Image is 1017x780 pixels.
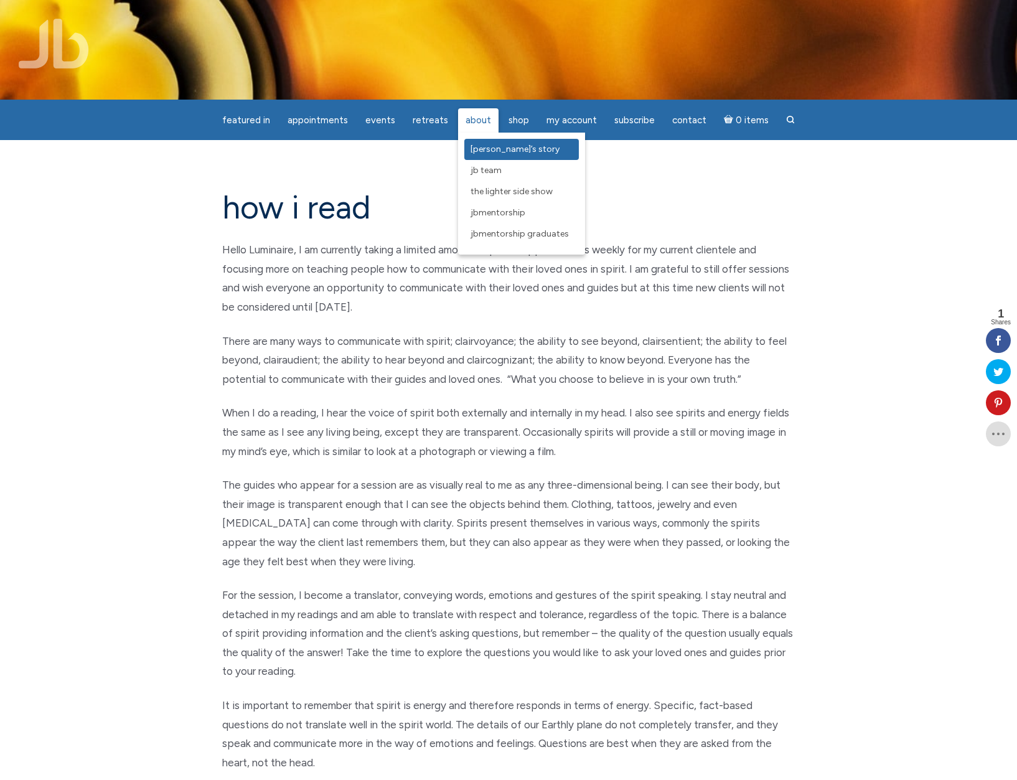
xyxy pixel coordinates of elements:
a: Cart0 items [716,107,776,133]
i: Cart [724,115,736,126]
a: featured in [215,108,278,133]
h1: how i read [222,190,795,225]
span: Events [365,115,395,126]
span: Appointments [288,115,348,126]
a: Retreats [405,108,456,133]
a: Contact [665,108,714,133]
span: JBMentorship Graduates [471,228,569,239]
p: There are many ways to communicate with spirit; clairvoyance; the ability to see beyond, clairsen... [222,332,795,389]
p: When I do a reading, I hear the voice of spirit both externally and internally in my head. I also... [222,403,795,461]
a: JB Team [464,160,579,181]
span: Shares [991,319,1011,326]
a: JBMentorship Graduates [464,223,579,245]
p: The guides who appear for a session are as visually real to me as any three-dimensional being. I ... [222,476,795,571]
span: The Lighter Side Show [471,186,553,197]
span: Shop [508,115,529,126]
a: JBMentorship [464,202,579,223]
p: Hello Luminaire, I am currently taking a limited amount of phone appointments weekly for my curre... [222,240,795,316]
a: Subscribe [607,108,662,133]
a: The Lighter Side Show [464,181,579,202]
span: Retreats [413,115,448,126]
a: Appointments [280,108,355,133]
span: JB Team [471,165,502,176]
span: Subscribe [614,115,655,126]
span: JBMentorship [471,207,525,218]
a: Events [358,108,403,133]
span: Contact [672,115,706,126]
span: My Account [546,115,597,126]
a: [PERSON_NAME]’s Story [464,139,579,160]
span: featured in [222,115,270,126]
span: About [466,115,491,126]
p: For the session, I become a translator, conveying words, emotions and gestures of the spirit spea... [222,586,795,681]
a: My Account [539,108,604,133]
a: Shop [501,108,537,133]
a: About [458,108,499,133]
span: 1 [991,308,1011,319]
span: 0 items [736,116,769,125]
img: Jamie Butler. The Everyday Medium [19,19,89,68]
span: [PERSON_NAME]’s Story [471,144,560,154]
p: It is important to remember that spirit is energy and therefore responds in terms of energy. Spec... [222,696,795,772]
